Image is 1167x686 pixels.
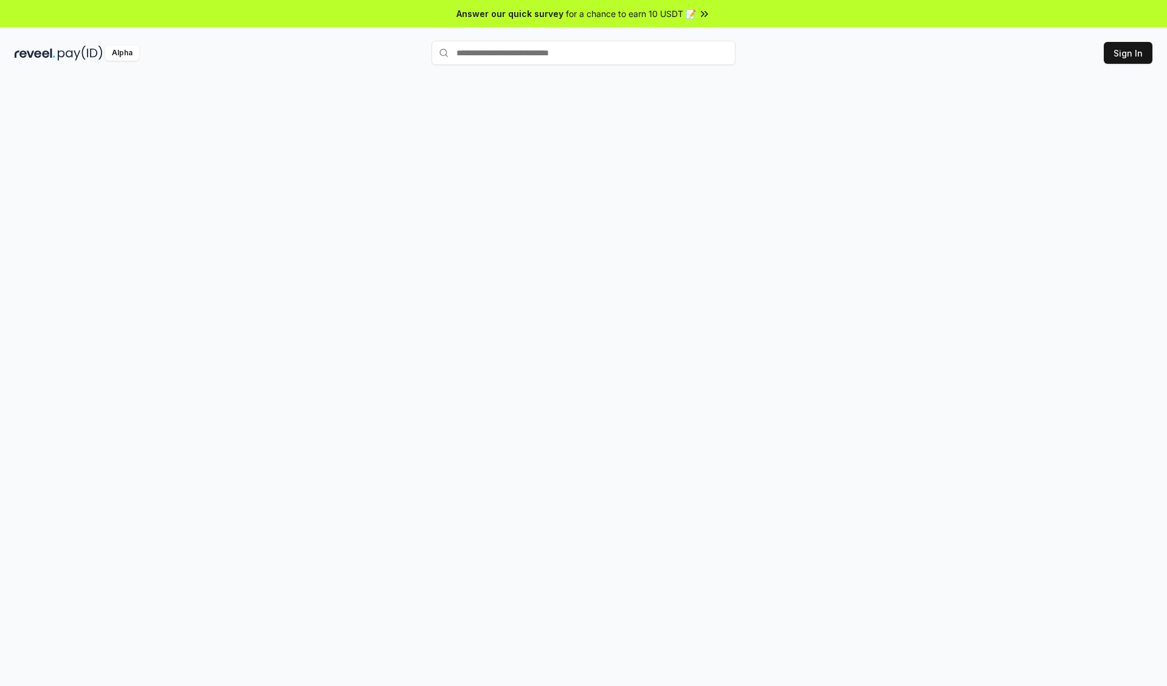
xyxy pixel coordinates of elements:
span: for a chance to earn 10 USDT 📝 [566,7,696,20]
img: reveel_dark [15,46,55,61]
img: pay_id [58,46,103,61]
div: Alpha [105,46,139,61]
span: Answer our quick survey [456,7,563,20]
button: Sign In [1104,42,1152,64]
